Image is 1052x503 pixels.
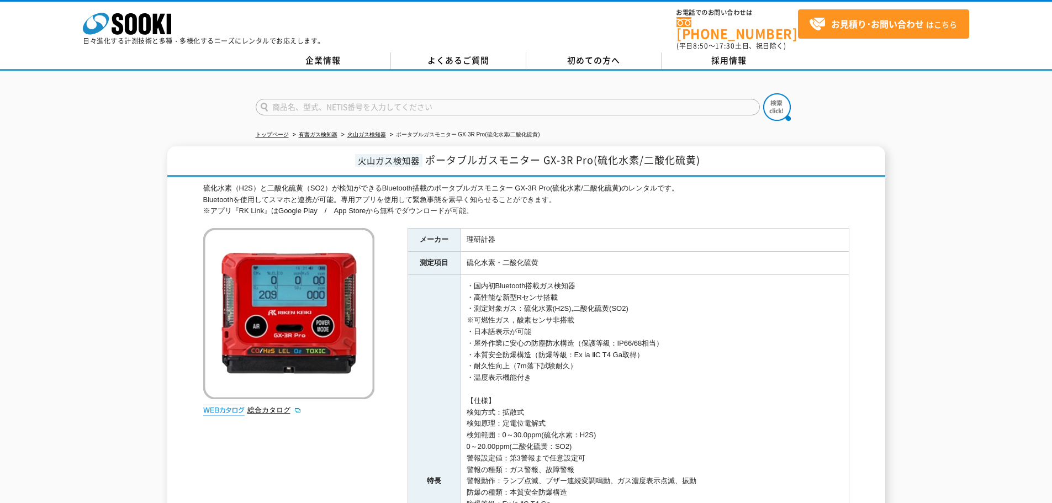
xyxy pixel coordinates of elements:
p: 日々進化する計測技術と多種・多様化するニーズにレンタルでお応えします。 [83,38,325,44]
a: お見積り･お問い合わせはこちら [798,9,969,39]
span: お電話でのお問い合わせは [676,9,798,16]
div: 硫化水素（H2S）と二酸化硫黄（SO2）が検知ができるBluetooth搭載のポータブルガスモニター GX-3R Pro(硫化水素/二酸化硫黄)のレンタルです。 Bluetoothを使用してスマ... [203,183,849,217]
img: ポータブルガスモニター GX-3R Pro(硫化水素/二酸化硫黄) [203,228,374,399]
a: [PHONE_NUMBER] [676,17,798,40]
span: (平日 ～ 土日、祝日除く) [676,41,786,51]
a: 初めての方へ [526,52,662,69]
a: 企業情報 [256,52,391,69]
li: ポータブルガスモニター GX-3R Pro(硫化水素/二酸化硫黄) [388,129,540,141]
span: ポータブルガスモニター GX-3R Pro(硫化水素/二酸化硫黄) [425,152,700,167]
a: 総合カタログ [247,406,302,414]
th: 測定項目 [408,252,461,275]
input: 商品名、型式、NETIS番号を入力してください [256,99,760,115]
td: 硫化水素・二酸化硫黄 [461,252,849,275]
a: 火山ガス検知器 [347,131,386,137]
strong: お見積り･お問い合わせ [831,17,924,30]
a: 採用情報 [662,52,797,69]
span: 火山ガス検知器 [355,154,422,167]
img: webカタログ [203,405,245,416]
th: メーカー [408,229,461,252]
a: よくあるご質問 [391,52,526,69]
span: 8:50 [693,41,709,51]
td: 理研計器 [461,229,849,252]
a: トップページ [256,131,289,137]
span: 17:30 [715,41,735,51]
a: 有害ガス検知器 [299,131,337,137]
span: はこちら [809,16,957,33]
span: 初めての方へ [567,54,620,66]
img: btn_search.png [763,93,791,121]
